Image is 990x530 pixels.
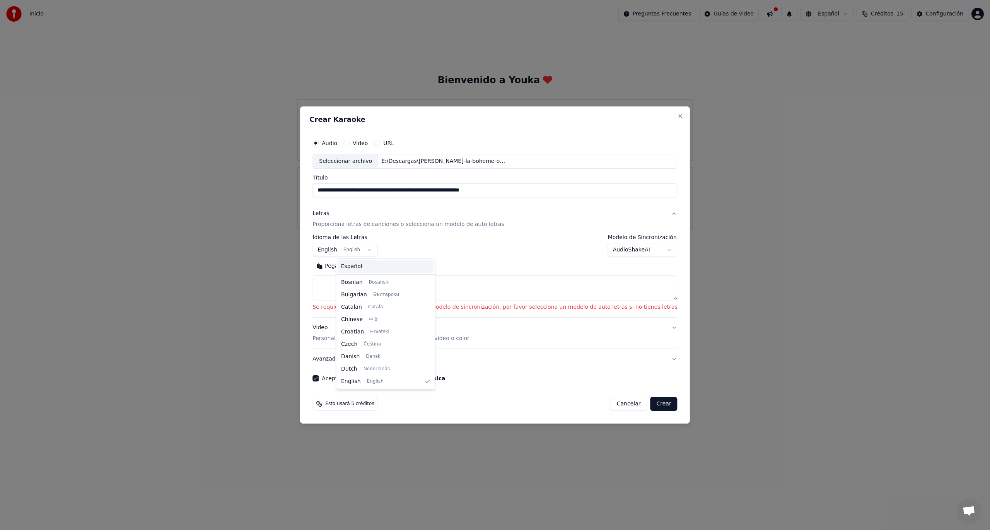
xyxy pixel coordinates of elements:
[368,304,382,310] span: Català
[341,279,363,286] span: Bosnian
[341,291,367,299] span: Bulgarian
[341,303,362,311] span: Catalan
[363,366,389,372] span: Nederlands
[364,341,381,347] span: Čeština
[341,378,361,385] span: English
[370,329,389,335] span: Hrvatski
[366,354,380,360] span: Dansk
[367,378,383,385] span: English
[341,263,362,270] span: Español
[341,328,364,336] span: Croatian
[341,353,360,361] span: Danish
[341,340,357,348] span: Czech
[373,292,399,298] span: Български
[341,316,363,323] span: Chinese
[341,365,357,373] span: Dutch
[369,279,389,286] span: Bosanski
[369,316,378,323] span: 中文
